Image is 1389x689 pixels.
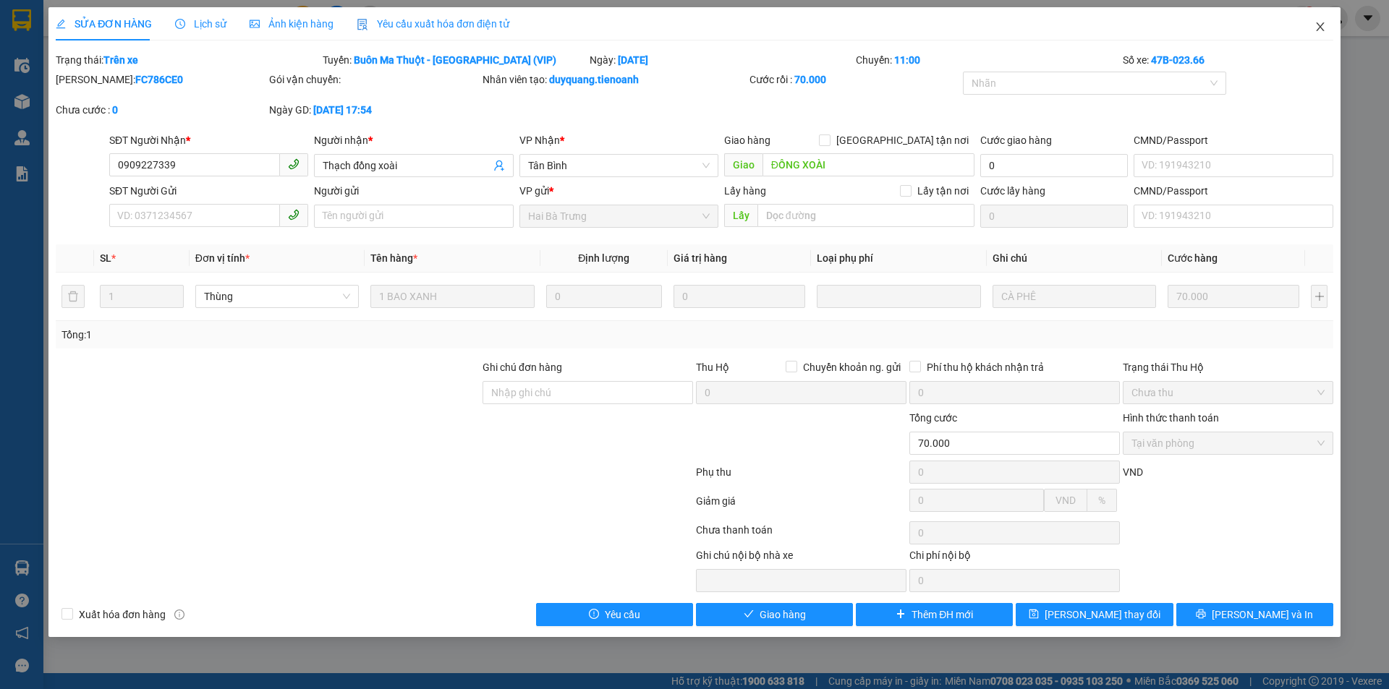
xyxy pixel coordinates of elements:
div: Ghi chú nội bộ nhà xe [696,547,906,569]
span: [PERSON_NAME] và In [1212,607,1313,622]
span: Yêu cầu [605,607,640,622]
span: Giao hàng [760,607,806,622]
span: phone [288,209,300,221]
span: Tân Bình [528,155,710,176]
th: Loại phụ phí [811,244,986,273]
b: Buôn Ma Thuột - [GEOGRAPHIC_DATA] (VIP) [354,54,556,66]
div: [PERSON_NAME]: [56,72,266,87]
span: Cước hàng [1168,252,1218,264]
b: [DATE] [618,54,648,66]
span: exclamation-circle [589,609,599,620]
div: VP gửi [519,183,718,199]
span: % [1098,495,1105,506]
span: SỬA ĐƠN HÀNG [56,18,152,30]
span: Thùng [204,286,350,307]
span: Lấy [724,204,757,227]
input: 0 [674,285,805,308]
label: Hình thức thanh toán [1123,412,1219,424]
div: Trạng thái: [54,52,321,68]
button: checkGiao hàng [696,603,853,626]
span: VND [1123,466,1143,478]
div: Chuyến: [854,52,1121,68]
div: CMND/Passport [1134,132,1333,148]
div: Chưa thanh toán [694,522,908,547]
b: 11:00 [894,54,920,66]
label: Cước lấy hàng [980,185,1045,197]
input: Ghi Chú [993,285,1156,308]
img: icon [357,19,368,30]
b: 0 [112,104,118,116]
div: Giảm giá [694,493,908,518]
span: [PERSON_NAME] thay đổi [1045,607,1160,622]
span: VND [1055,495,1076,506]
span: Chưa thu [1131,382,1325,403]
div: Tổng: 1 [61,327,536,343]
input: Cước giao hàng [980,154,1128,177]
span: close [1314,21,1326,33]
b: duyquang.tienoanh [549,74,639,85]
span: plus [896,609,906,620]
button: delete [61,285,85,308]
span: Tại văn phòng [1131,432,1325,454]
span: Yêu cầu xuất hóa đơn điện tử [357,18,509,30]
span: Tổng cước [909,412,957,424]
label: Ghi chú đơn hàng [483,361,562,373]
input: Ghi chú đơn hàng [483,381,693,404]
div: Nhân viên tạo: [483,72,747,87]
span: Định lượng [578,252,629,264]
input: Dọc đường [757,204,974,227]
div: Phụ thu [694,464,908,489]
b: [DATE] 17:54 [313,104,372,116]
span: Tên hàng [370,252,417,264]
div: Chưa cước : [56,102,266,118]
span: user-add [493,160,505,171]
span: Xuất hóa đơn hàng [73,607,171,622]
button: Close [1300,7,1341,48]
div: Cước rồi : [749,72,960,87]
span: Thêm ĐH mới [912,607,973,622]
span: Chuyển khoản ng. gửi [797,359,906,375]
div: Tuyến: [321,52,588,68]
button: plusThêm ĐH mới [856,603,1013,626]
span: Thu Hộ [696,361,729,373]
input: 0 [1168,285,1299,308]
span: Giao [724,153,763,176]
span: Giao hàng [724,134,770,146]
span: picture [250,19,260,29]
input: Dọc đường [763,153,974,176]
button: printer[PERSON_NAME] và In [1176,603,1333,626]
span: phone [288,158,300,170]
div: Ngày GD: [269,102,480,118]
div: Người nhận [314,132,513,148]
span: VP Nhận [519,134,560,146]
span: check [744,609,754,620]
span: Lấy tận nơi [912,183,974,199]
div: Gói vận chuyển: [269,72,480,87]
span: Lấy hàng [724,185,766,197]
input: VD: Bàn, Ghế [370,285,534,308]
div: SĐT Người Gửi [109,183,308,199]
span: save [1029,609,1039,620]
span: clock-circle [175,19,185,29]
b: 70.000 [794,74,826,85]
span: SL [100,252,111,264]
div: CMND/Passport [1134,183,1333,199]
div: Người gửi [314,183,513,199]
span: Giá trị hàng [674,252,727,264]
div: Số xe: [1121,52,1335,68]
button: save[PERSON_NAME] thay đổi [1016,603,1173,626]
span: printer [1196,609,1206,620]
th: Ghi chú [987,244,1162,273]
b: Trên xe [103,54,138,66]
label: Cước giao hàng [980,134,1052,146]
div: SĐT Người Nhận [109,132,308,148]
input: Cước lấy hàng [980,205,1128,228]
button: plus [1311,285,1327,308]
span: [GEOGRAPHIC_DATA] tận nơi [831,132,974,148]
b: 47B-023.66 [1151,54,1205,66]
span: Phí thu hộ khách nhận trả [921,359,1050,375]
div: Ngày: [588,52,855,68]
b: FC786CE0 [135,74,183,85]
span: Hai Bà Trưng [528,205,710,227]
span: info-circle [174,609,184,620]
